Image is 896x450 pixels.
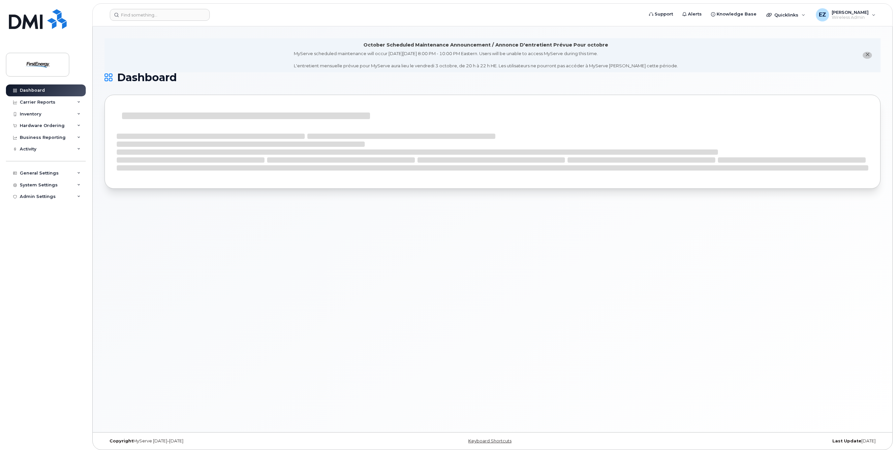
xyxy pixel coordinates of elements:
[294,50,678,69] div: MyServe scheduled maintenance will occur [DATE][DATE] 8:00 PM - 10:00 PM Eastern. Users will be u...
[109,438,133,443] strong: Copyright
[468,438,511,443] a: Keyboard Shortcuts
[832,438,861,443] strong: Last Update
[117,73,177,82] span: Dashboard
[105,438,363,444] div: MyServe [DATE]–[DATE]
[622,438,881,444] div: [DATE]
[863,52,872,59] button: close notification
[363,42,608,48] div: October Scheduled Maintenance Announcement / Annonce D'entretient Prévue Pour octobre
